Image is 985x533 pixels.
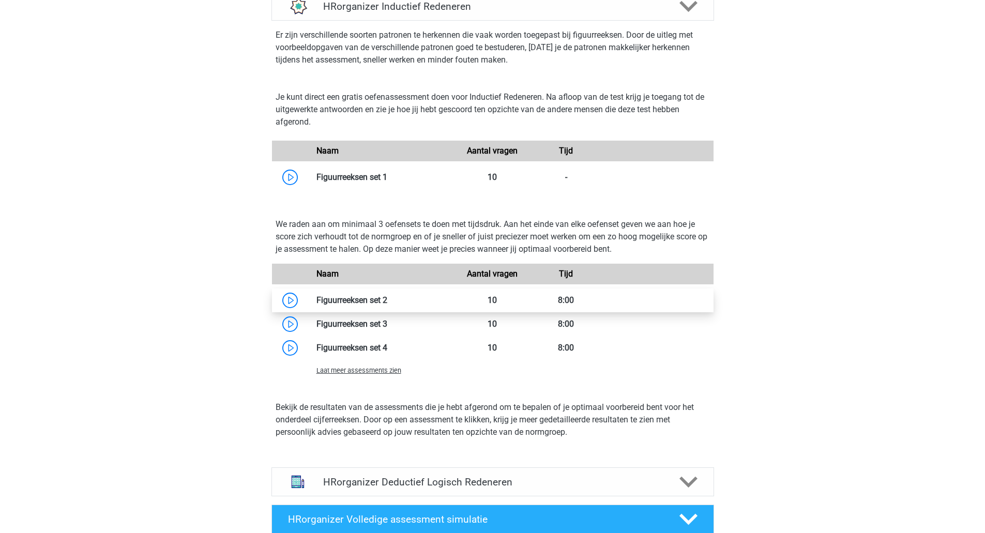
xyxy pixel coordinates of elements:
[309,171,456,184] div: Figuurreeksen set 1
[276,29,710,66] p: Er zijn verschillende soorten patronen te herkennen die vaak worden toegepast bij figuurreeksen. ...
[323,476,662,488] h4: HRorganizer Deductief Logisch Redeneren
[309,318,456,330] div: Figuurreeksen set 3
[323,1,662,12] h4: HRorganizer Inductief Redeneren
[309,145,456,157] div: Naam
[276,91,710,128] p: Je kunt direct een gratis oefenassessment doen voor Inductief Redeneren. Na afloop van de test kr...
[309,268,456,280] div: Naam
[529,145,603,157] div: Tijd
[284,468,311,495] img: abstracte matrices
[456,145,529,157] div: Aantal vragen
[456,268,529,280] div: Aantal vragen
[267,467,718,496] a: abstracte matrices HRorganizer Deductief Logisch Redeneren
[309,294,456,307] div: Figuurreeksen set 2
[316,367,401,374] span: Laat meer assessments zien
[276,401,710,438] p: Bekijk de resultaten van de assessments die je hebt afgerond om te bepalen of je optimaal voorber...
[529,268,603,280] div: Tijd
[288,513,662,525] h4: HRorganizer Volledige assessment simulatie
[309,342,456,354] div: Figuurreeksen set 4
[276,218,710,255] p: We raden aan om minimaal 3 oefensets te doen met tijdsdruk. Aan het einde van elke oefenset geven...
